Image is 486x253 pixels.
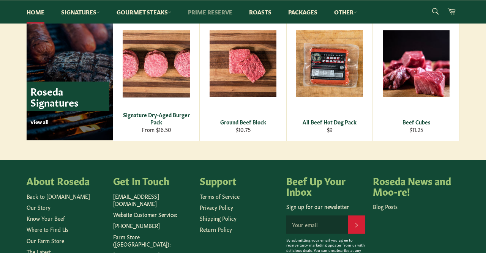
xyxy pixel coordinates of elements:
[27,214,65,222] a: Know Your Beef
[200,214,237,222] a: Shipping Policy
[286,175,365,196] h4: Beef Up Your Inbox
[200,192,240,200] a: Terms of Service
[113,222,192,229] p: [PHONE_NUMBER]
[296,30,363,97] img: All Beef Hot Dog Pack
[210,30,276,97] img: Ground Beef Block
[292,118,368,126] div: All Beef Hot Dog Pack
[286,203,365,210] p: Sign up for our newsletter
[123,30,190,97] img: Signature Dry-Aged Burger Pack
[378,118,454,126] div: Beef Cubes
[27,237,64,244] a: Our Farm Store
[373,175,452,196] h4: Roseda News and Moo-re!
[200,175,279,186] h4: Support
[200,9,286,141] a: Ground Beef Block Ground Beef Block $10.75
[383,30,450,97] img: Beef Cubes
[109,0,179,24] a: Gourmet Steaks
[27,9,113,140] a: Roseda Signatures View all
[378,126,454,133] div: $11.25
[54,0,107,24] a: Signatures
[19,0,52,24] a: Home
[113,233,192,248] p: Farm Store ([GEOGRAPHIC_DATA]):
[286,9,373,141] a: All Beef Hot Dog Pack All Beef Hot Dog Pack $9
[113,193,192,207] p: [EMAIL_ADDRESS][DOMAIN_NAME]
[281,0,325,24] a: Packages
[30,118,109,125] p: View all
[118,126,195,133] div: From $16.50
[286,215,348,234] input: Your email
[292,126,368,133] div: $9
[27,192,90,200] a: Back to [DOMAIN_NAME]
[200,225,232,233] a: Return Policy
[205,126,281,133] div: $10.75
[205,118,281,126] div: Ground Beef Block
[327,0,364,24] a: Other
[27,225,68,233] a: Where to Find Us
[373,9,459,141] a: Beef Cubes Beef Cubes $11.25
[27,175,106,186] h4: About Roseda
[180,0,240,24] a: Prime Reserve
[27,203,50,211] a: Our Story
[118,111,195,126] div: Signature Dry-Aged Burger Pack
[200,203,233,211] a: Privacy Policy
[113,211,192,218] p: Website Customer Service:
[113,175,192,186] h4: Get In Touch
[241,0,279,24] a: Roasts
[27,82,109,111] p: Roseda Signatures
[113,9,200,141] a: Signature Dry-Aged Burger Pack Signature Dry-Aged Burger Pack From $16.50
[373,203,398,210] a: Blog Posts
